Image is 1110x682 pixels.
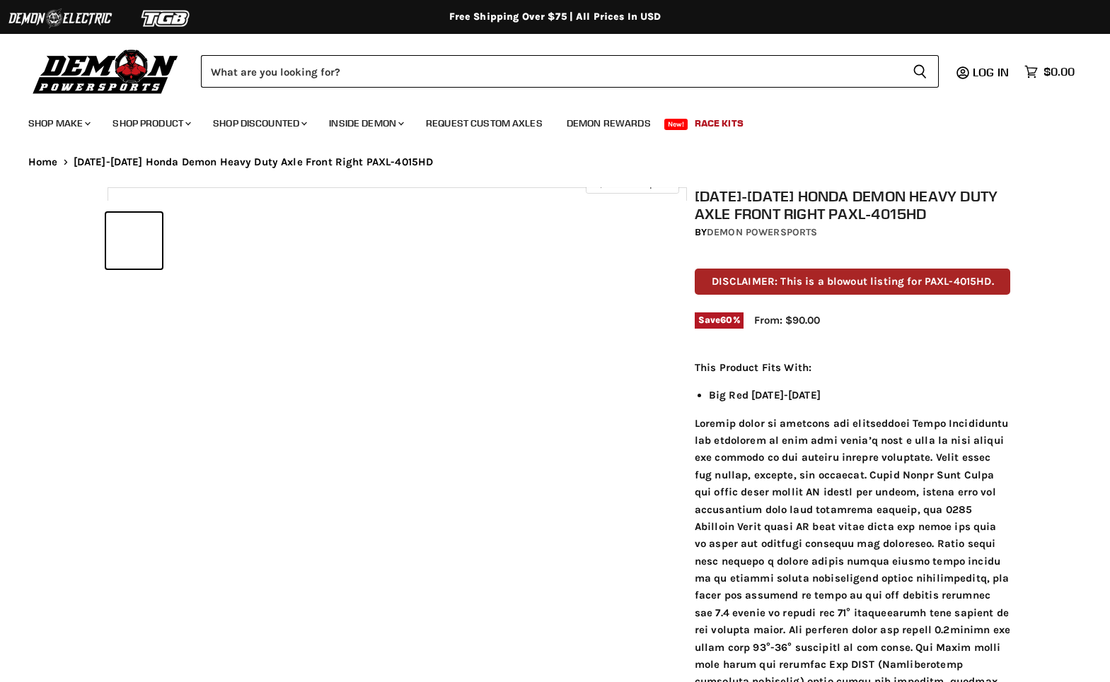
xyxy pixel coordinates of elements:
[720,314,732,325] span: 60
[556,109,661,138] a: Demon Rewards
[201,55,901,88] input: Search
[695,269,1011,295] p: DISCLAIMER: This is a blowout listing for PAXL-4015HD.
[318,109,412,138] a: Inside Demon
[1017,61,1082,82] a: $0.00
[201,55,939,88] form: Product
[18,109,99,138] a: Shop Make
[901,55,939,88] button: Search
[74,156,434,168] span: [DATE]-[DATE] Honda Demon Heavy Duty Axle Front Right PAXL-4015HD
[684,109,754,138] a: Race Kits
[113,5,219,32] img: TGB Logo 2
[28,46,183,96] img: Demon Powersports
[707,226,817,238] a: Demon Powersports
[415,109,553,138] a: Request Custom Axles
[106,213,162,269] button: 2009-2013 Honda Demon Heavy Duty Axle Front Right PAXL-4015HD thumbnail
[28,156,58,168] a: Home
[102,109,200,138] a: Shop Product
[593,178,671,189] span: Click to expand
[754,314,820,327] span: From: $90.00
[695,359,1011,376] p: This Product Fits With:
[695,225,1011,240] div: by
[7,5,113,32] img: Demon Electric Logo 2
[973,65,1009,79] span: Log in
[664,119,688,130] span: New!
[966,66,1017,78] a: Log in
[695,312,744,328] span: Save %
[695,187,1011,223] h1: [DATE]-[DATE] Honda Demon Heavy Duty Axle Front Right PAXL-4015HD
[1043,65,1075,78] span: $0.00
[18,103,1071,138] ul: Main menu
[709,387,1011,404] li: Big Red [DATE]-[DATE]
[202,109,316,138] a: Shop Discounted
